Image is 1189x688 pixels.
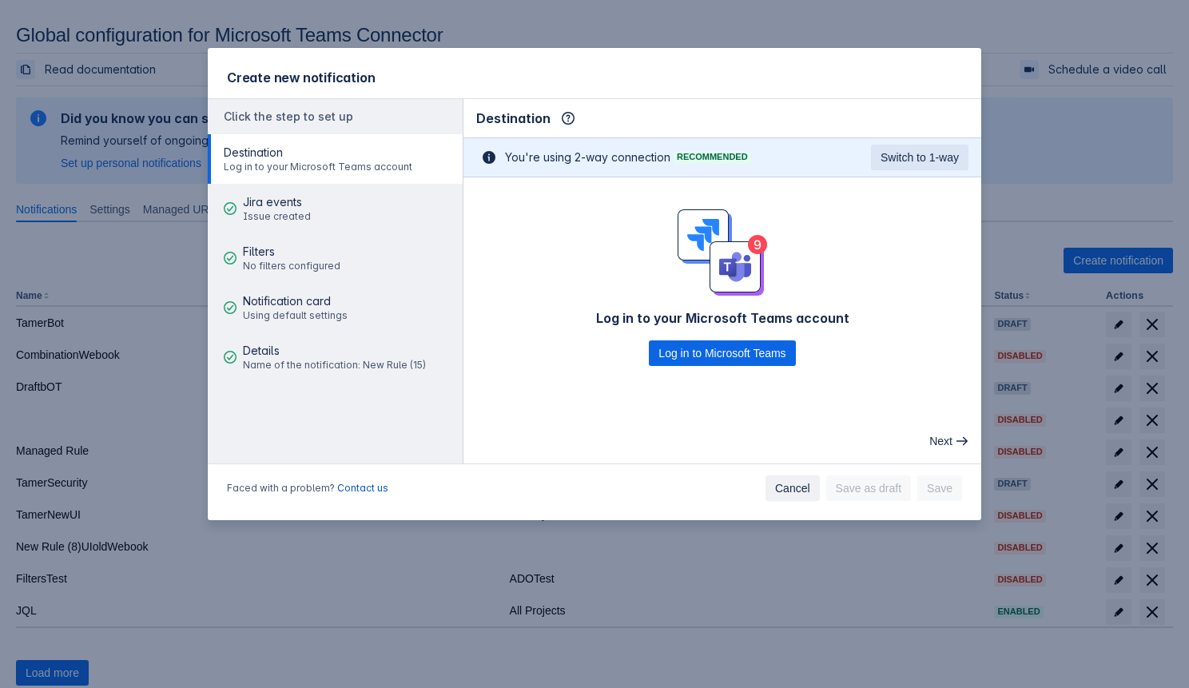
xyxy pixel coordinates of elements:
[227,70,375,86] span: Create new notification
[658,340,785,366] span: Log in to Microsoft Teams
[243,194,311,210] span: Jira events
[243,309,348,322] span: Using default settings
[243,343,426,359] span: Details
[227,482,388,495] span: Faced with a problem?
[649,340,795,366] button: Log in to Microsoft Teams
[927,475,952,501] span: Save
[920,428,975,454] button: Next
[871,145,968,170] button: Switch to 1-way
[674,153,751,161] span: Recommended
[224,252,237,264] span: good
[476,109,551,128] span: Destination
[917,475,962,501] button: Save
[836,475,902,501] span: Save as draft
[243,293,348,309] span: Notification card
[224,301,237,314] span: good
[224,145,412,161] span: Destination
[929,428,952,454] span: Next
[881,145,959,170] span: Switch to 1-way
[224,351,237,364] span: good
[505,149,670,165] span: You're using 2-way connection
[775,475,810,501] span: Cancel
[765,475,820,501] button: Cancel
[224,161,412,173] span: Log in to your Microsoft Teams account
[243,359,426,372] span: Name of the notification: New Rule (15)
[224,109,353,123] span: Click the step to set up
[243,210,311,223] span: Issue created
[243,260,340,272] span: No filters configured
[596,308,849,328] span: Log in to your Microsoft Teams account
[243,244,340,260] span: Filters
[337,482,388,494] a: Contact us
[826,475,912,501] button: Save as draft
[224,202,237,215] span: good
